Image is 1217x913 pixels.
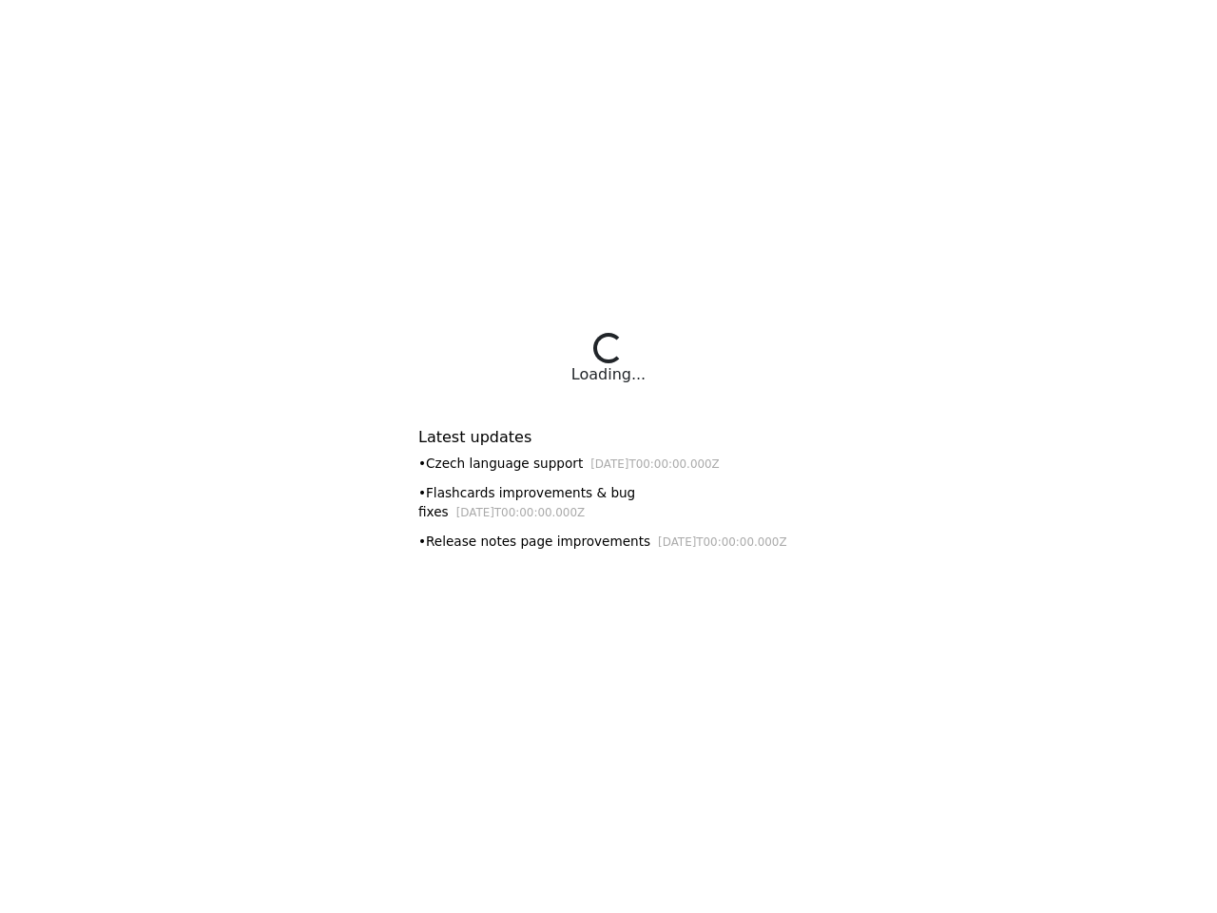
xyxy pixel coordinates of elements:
[456,506,586,519] small: [DATE]T00:00:00.000Z
[658,535,787,549] small: [DATE]T00:00:00.000Z
[571,363,646,386] div: Loading...
[418,483,799,522] div: • Flashcards improvements & bug fixes
[418,532,799,552] div: • Release notes page improvements
[418,454,799,474] div: • Czech language support
[590,457,720,471] small: [DATE]T00:00:00.000Z
[418,428,799,446] h6: Latest updates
